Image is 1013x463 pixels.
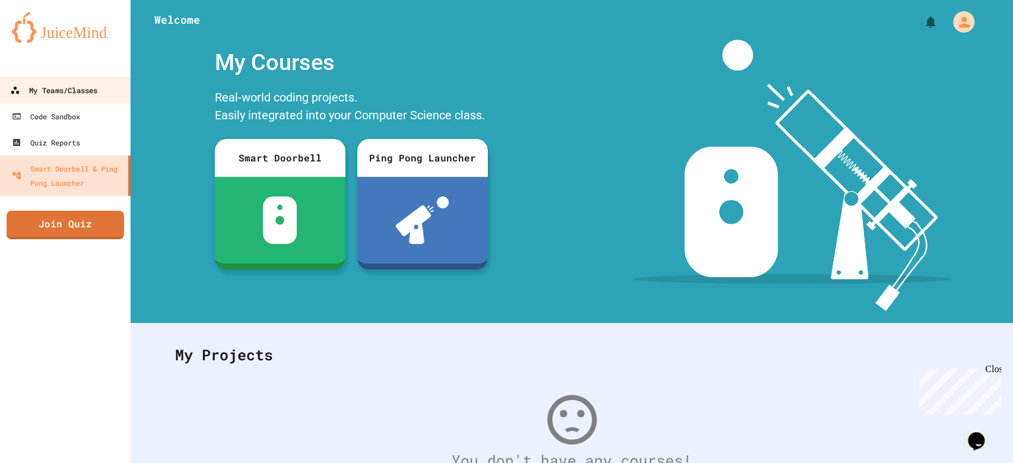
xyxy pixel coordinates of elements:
[209,85,494,130] div: Real-world coding projects. Easily integrated into your Computer Science class.
[12,12,119,43] img: logo-orange.svg
[357,139,488,177] div: Ping Pong Launcher
[12,109,80,123] div: Code Sandbox
[7,211,124,239] a: Join Quiz
[633,40,951,311] img: banner-image-my-projects.png
[209,40,494,85] div: My Courses
[10,83,97,98] div: My Teams/Classes
[901,12,941,32] div: My Notifications
[215,139,345,177] div: Smart Doorbell
[941,8,977,36] div: My Account
[12,135,80,150] div: Quiz Reports
[12,161,123,190] div: Smart Doorbell & Ping Pong Launcher
[396,196,449,244] img: ppl-with-ball.png
[963,416,1001,451] iframe: chat widget
[5,5,82,75] div: Chat with us now!Close
[914,364,1001,414] iframe: chat widget
[263,196,297,244] img: sdb-white.svg
[163,332,980,378] div: My Projects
